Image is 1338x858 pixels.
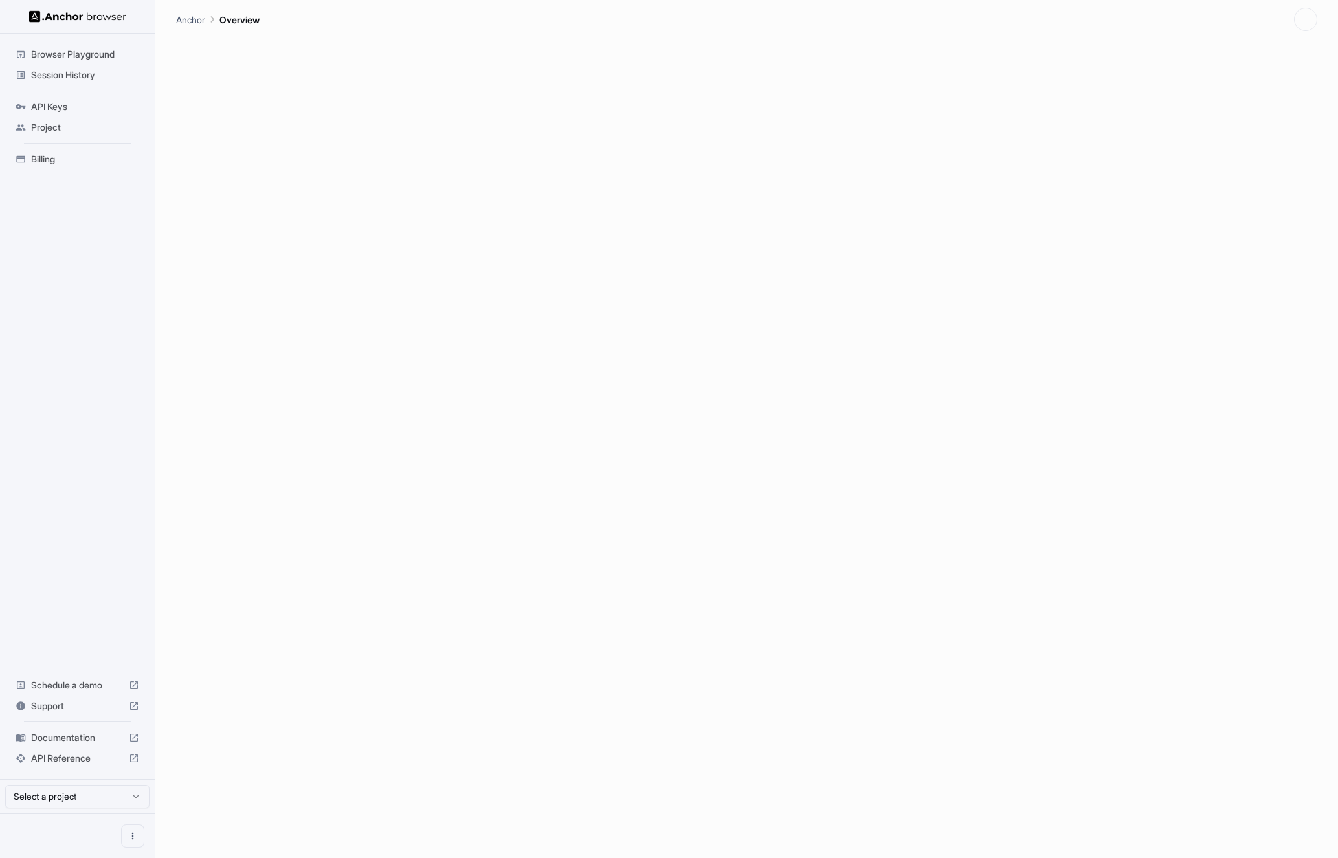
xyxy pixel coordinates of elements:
p: Overview [219,13,260,27]
span: Project [31,121,139,134]
span: Billing [31,153,139,166]
nav: breadcrumb [176,12,260,27]
span: API Keys [31,100,139,113]
span: Documentation [31,731,124,744]
div: API Keys [10,96,144,117]
div: Project [10,117,144,138]
div: Session History [10,65,144,85]
div: Support [10,696,144,716]
span: Browser Playground [31,48,139,61]
span: Support [31,699,124,712]
p: Anchor [176,13,205,27]
div: Billing [10,149,144,170]
span: Session History [31,69,139,82]
img: Anchor Logo [29,10,126,23]
div: API Reference [10,748,144,769]
div: Documentation [10,727,144,748]
div: Browser Playground [10,44,144,65]
div: Schedule a demo [10,675,144,696]
button: Open menu [121,824,144,848]
span: Schedule a demo [31,679,124,692]
span: API Reference [31,752,124,765]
